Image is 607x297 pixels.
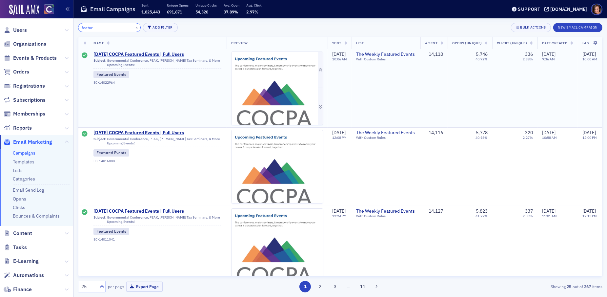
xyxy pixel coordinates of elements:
[4,230,32,237] a: Content
[13,96,46,104] span: Subscriptions
[356,136,416,140] div: With Custom Rules
[44,4,54,14] img: SailAMX
[13,244,27,251] span: Tasks
[13,54,57,62] span: Events & Products
[582,214,597,218] time: 12:15 PM
[93,208,222,214] span: [DATE] COCPA Featured Events | Full Users
[583,284,592,289] strong: 267
[13,150,35,156] a: Campaigns
[167,3,189,8] p: Unique Opens
[82,131,88,138] div: Sent
[13,187,44,193] a: Email Send Log
[542,214,557,218] time: 11:01 AM
[542,51,556,57] span: [DATE]
[141,3,160,8] p: Sent
[511,23,551,32] button: Bulk Actions
[452,41,482,45] span: Opens (Unique)
[93,80,222,85] div: EC-14022964
[329,281,341,292] button: 3
[475,214,488,218] div: 41.22%
[13,286,32,293] span: Finance
[525,130,533,136] div: 320
[582,57,597,61] time: 10:00 AM
[357,281,368,292] button: 11
[4,272,44,279] a: Automations
[4,124,32,132] a: Reports
[344,284,354,289] span: …
[108,284,124,289] label: per page
[4,68,29,75] a: Orders
[93,215,106,224] span: Subject:
[195,3,217,8] p: Unique Clicks
[475,57,488,61] div: 40.72%
[332,57,347,61] time: 10:06 AM
[13,124,32,132] span: Reports
[93,71,129,78] div: Featured Events
[13,176,35,182] a: Categories
[13,230,32,237] span: Content
[497,41,527,45] span: Clicks (Unique)
[332,214,347,218] time: 12:24 PM
[523,136,533,140] div: 2.27%
[582,51,596,57] span: [DATE]
[93,228,129,235] div: Featured Events
[224,3,239,8] p: Avg. Open
[167,9,182,14] span: 691,671
[13,68,29,75] span: Orders
[143,23,178,32] button: Add Filter
[134,24,140,30] button: ×
[93,137,222,147] div: Governmental Conference, PEAK, [PERSON_NAME] Tax Seminars, & More Upcoming Events!
[425,208,443,214] div: 14,127
[4,54,57,62] a: Events & Products
[356,208,416,214] a: The Weekly Featured Events
[582,135,597,140] time: 12:00 PM
[476,52,488,57] div: 5,746
[195,9,208,14] span: 54,320
[78,23,141,32] input: Search…
[4,40,46,48] a: Organizations
[425,52,443,57] div: 14,110
[4,82,45,90] a: Registrations
[13,167,23,173] a: Lists
[566,284,573,289] strong: 25
[93,58,222,69] div: Governmental Conference, PEAK, [PERSON_NAME] Tax Seminars, & More Upcoming Events!
[425,130,443,136] div: 14,116
[93,130,222,136] a: [DATE] COCPA Featured Events | Full Users
[542,57,555,61] time: 9:36 AM
[4,258,39,265] a: E-Learning
[9,5,39,15] img: SailAMX
[425,41,437,45] span: # Sent
[542,130,556,136] span: [DATE]
[542,135,557,140] time: 10:58 AM
[4,286,32,293] a: Finance
[525,208,533,214] div: 337
[13,110,45,117] span: Memberships
[224,9,238,14] span: 37.89%
[476,130,488,136] div: 5,778
[4,96,46,104] a: Subscriptions
[93,159,222,163] div: EC-14016888
[13,82,45,90] span: Registrations
[82,53,88,59] div: Sent
[93,237,222,242] div: EC-14011041
[13,40,46,48] span: Organizations
[126,282,163,292] button: Export Page
[356,57,416,61] div: With Custom Rules
[542,41,568,45] span: Date Created
[39,4,54,15] a: View Homepage
[582,130,596,136] span: [DATE]
[93,58,106,67] span: Subject:
[13,258,39,265] span: E-Learning
[332,51,346,57] span: [DATE]
[525,52,533,57] div: 336
[93,137,106,145] span: Subject:
[82,209,88,216] div: Sent
[523,214,533,218] div: 2.39%
[332,135,347,140] time: 12:08 PM
[299,281,311,292] button: 1
[356,52,416,57] a: The Weekly Featured Events
[13,196,26,202] a: Opens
